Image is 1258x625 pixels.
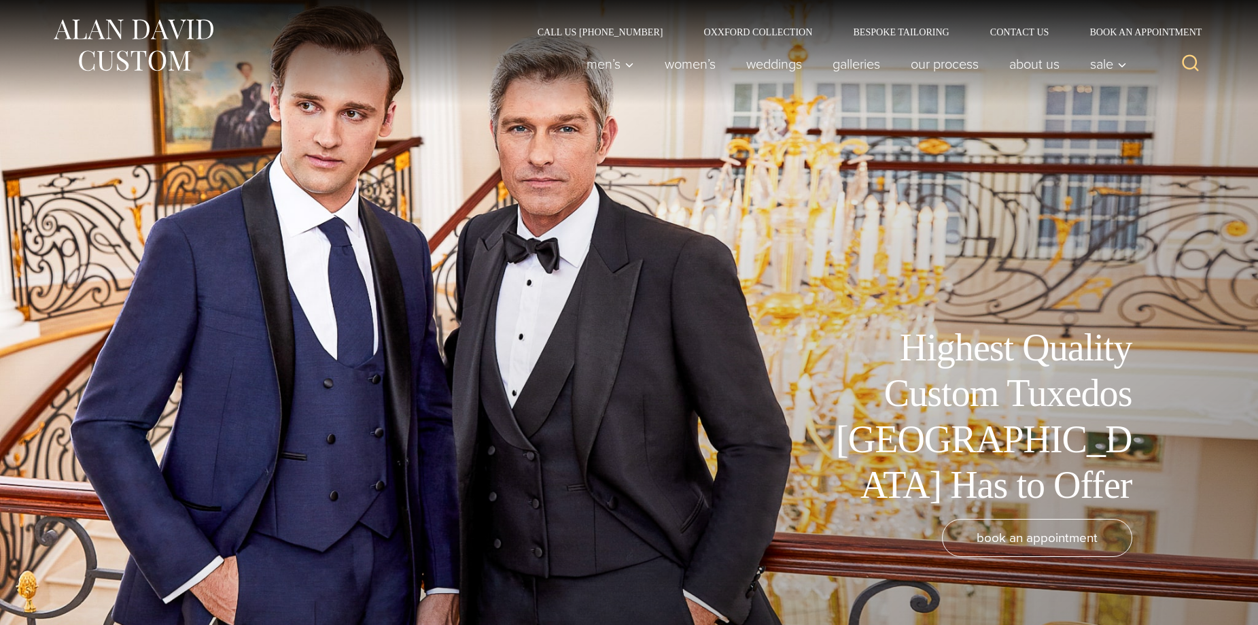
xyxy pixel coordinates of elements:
[649,50,731,78] a: Women’s
[817,50,895,78] a: Galleries
[517,27,1207,37] nav: Secondary Navigation
[833,27,969,37] a: Bespoke Tailoring
[994,50,1074,78] a: About Us
[517,27,684,37] a: Call Us [PHONE_NUMBER]
[1090,57,1127,71] span: Sale
[977,528,1098,547] span: book an appointment
[970,27,1070,37] a: Contact Us
[826,325,1132,508] h1: Highest Quality Custom Tuxedos [GEOGRAPHIC_DATA] Has to Offer
[1174,48,1207,80] button: View Search Form
[895,50,994,78] a: Our Process
[1069,27,1206,37] a: Book an Appointment
[571,50,1134,78] nav: Primary Navigation
[683,27,833,37] a: Oxxford Collection
[587,57,634,71] span: Men’s
[731,50,817,78] a: weddings
[52,15,215,75] img: Alan David Custom
[942,519,1132,557] a: book an appointment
